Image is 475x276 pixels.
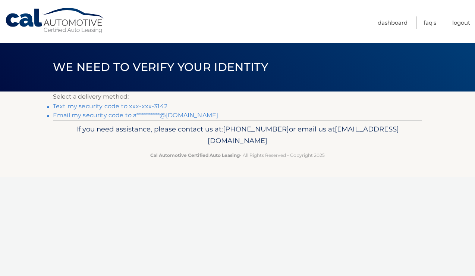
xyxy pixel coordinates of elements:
span: [PHONE_NUMBER] [223,125,289,133]
a: FAQ's [424,16,436,29]
span: We need to verify your identity [53,60,268,74]
p: Select a delivery method: [53,92,422,102]
p: - All Rights Reserved - Copyright 2025 [58,151,417,159]
a: Cal Automotive [5,7,106,34]
a: Email my security code to a**********@[DOMAIN_NAME] [53,112,218,119]
a: Logout [452,16,470,29]
a: Text my security code to xxx-xxx-3142 [53,103,167,110]
p: If you need assistance, please contact us at: or email us at [58,123,417,147]
a: Dashboard [378,16,408,29]
strong: Cal Automotive Certified Auto Leasing [150,152,240,158]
